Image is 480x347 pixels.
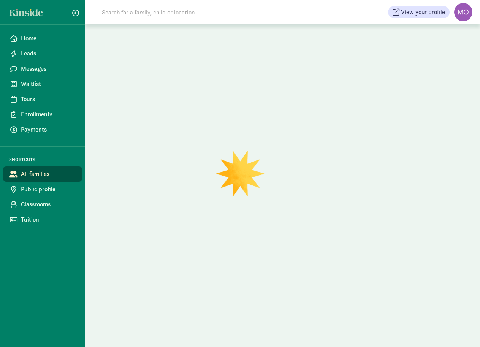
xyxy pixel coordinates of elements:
a: Payments [3,122,82,137]
a: Waitlist [3,76,82,92]
span: All families [21,170,76,179]
button: View your profile [388,6,450,18]
span: Home [21,34,76,43]
span: Payments [21,125,76,134]
span: View your profile [401,8,445,17]
span: Waitlist [21,79,76,89]
input: Search for a family, child or location [97,5,310,20]
a: Messages [3,61,82,76]
a: Home [3,31,82,46]
span: Leads [21,49,76,58]
a: Enrollments [3,107,82,122]
a: Tours [3,92,82,107]
a: Public profile [3,182,82,197]
span: Messages [21,64,76,73]
a: Leads [3,46,82,61]
span: Tuition [21,215,76,224]
a: Tuition [3,212,82,227]
span: Classrooms [21,200,76,209]
span: Tours [21,95,76,104]
a: All families [3,166,82,182]
span: Enrollments [21,110,76,119]
a: Classrooms [3,197,82,212]
span: Public profile [21,185,76,194]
